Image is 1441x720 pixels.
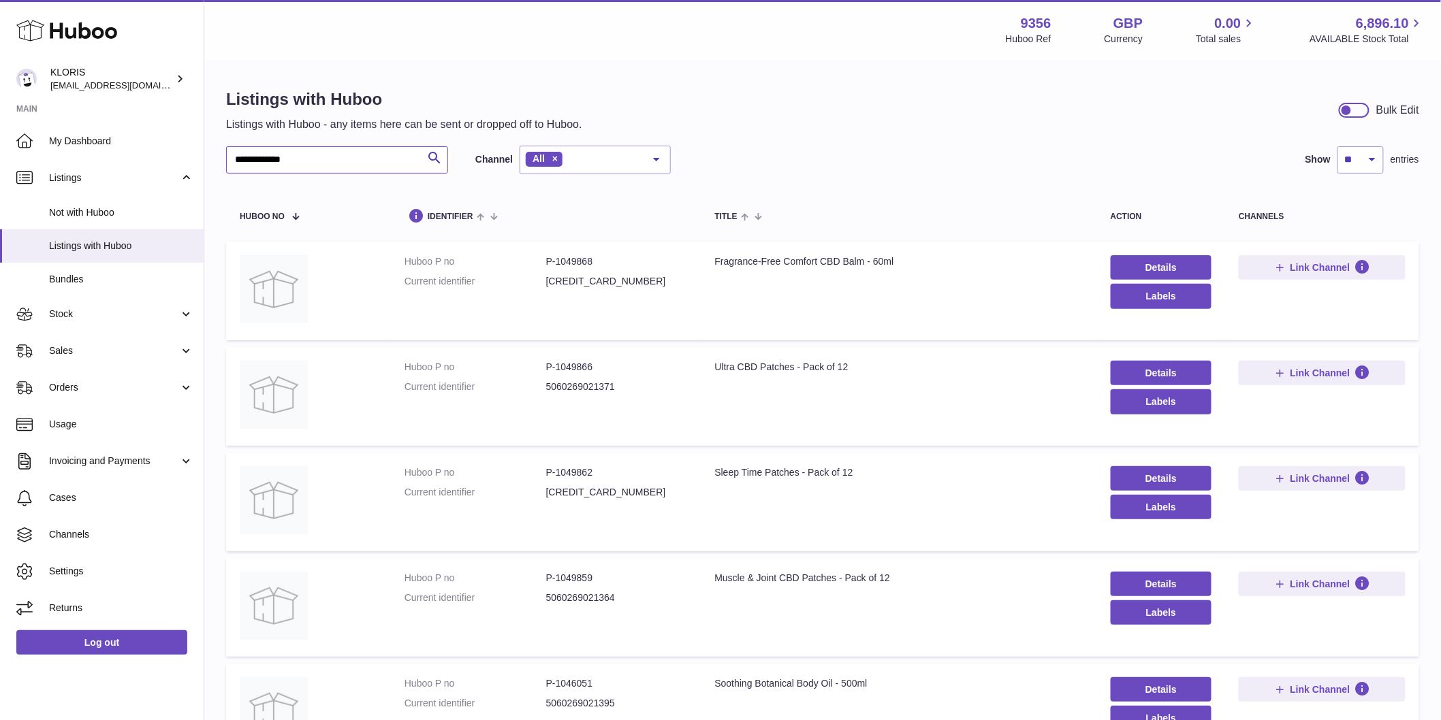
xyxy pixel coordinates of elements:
[546,677,688,690] dd: P-1046051
[240,361,308,429] img: Ultra CBD Patches - Pack of 12
[1111,255,1212,280] a: Details
[49,135,193,148] span: My Dashboard
[49,381,179,394] span: Orders
[49,455,179,468] span: Invoicing and Payments
[405,572,546,585] dt: Huboo P no
[49,206,193,219] span: Not with Huboo
[1111,212,1212,221] div: action
[546,380,688,393] dd: 5060269021371
[715,361,1083,374] div: Ultra CBD Patches - Pack of 12
[546,275,688,288] dd: [CREDIT_CARD_NUMBER]
[1239,361,1406,385] button: Link Channel
[49,418,193,431] span: Usage
[49,344,179,357] span: Sales
[1239,677,1406,702] button: Link Channel
[1310,14,1425,46] a: 6,896.10 AVAILABLE Stock Total
[240,572,308,640] img: Muscle & Joint CBD Patches - Pack of 12
[546,255,688,268] dd: P-1049868
[1290,261,1350,274] span: Link Channel
[240,212,285,221] span: Huboo no
[715,466,1083,479] div: Sleep Time Patches - Pack of 12
[1006,33,1051,46] div: Huboo Ref
[1391,153,1419,166] span: entries
[405,486,546,499] dt: Current identifier
[1196,33,1256,46] span: Total sales
[1113,14,1143,33] strong: GBP
[49,491,193,504] span: Cases
[1290,683,1350,696] span: Link Channel
[49,273,193,286] span: Bundles
[1111,466,1212,491] a: Details
[405,255,546,268] dt: Huboo P no
[1239,255,1406,280] button: Link Channel
[1376,103,1419,118] div: Bulk Edit
[1310,33,1425,46] span: AVAILABLE Stock Total
[405,380,546,393] dt: Current identifier
[49,308,179,321] span: Stock
[1290,367,1350,379] span: Link Channel
[533,153,545,164] span: All
[1111,361,1212,385] a: Details
[546,697,688,710] dd: 5060269021395
[226,117,582,132] p: Listings with Huboo - any items here can be sent or dropped off to Huboo.
[715,572,1083,585] div: Muscle & Joint CBD Patches - Pack of 12
[1356,14,1409,33] span: 6,896.10
[405,697,546,710] dt: Current identifier
[546,466,688,479] dd: P-1049862
[1196,14,1256,46] a: 0.00 Total sales
[1215,14,1241,33] span: 0.00
[405,361,546,374] dt: Huboo P no
[1021,14,1051,33] strong: 9356
[1290,578,1350,590] span: Link Channel
[1105,33,1143,46] div: Currency
[715,212,738,221] span: title
[1111,677,1212,702] a: Details
[715,255,1083,268] div: Fragrance-Free Comfort CBD Balm - 60ml
[240,466,308,534] img: Sleep Time Patches - Pack of 12
[1111,389,1212,414] button: Labels
[49,602,193,615] span: Returns
[405,466,546,479] dt: Huboo P no
[1239,212,1406,221] div: channels
[16,630,187,655] a: Log out
[1239,466,1406,491] button: Link Channel
[16,69,37,89] img: internalAdmin-9356@internal.huboo.com
[49,240,193,252] span: Listings with Huboo
[546,486,688,499] dd: [CREDIT_CARD_NUMBER]
[546,591,688,604] dd: 5060269021364
[715,677,1083,690] div: Soothing Botanical Body Oil - 500ml
[49,528,193,541] span: Channels
[49,171,179,184] span: Listings
[50,66,173,92] div: KLORIS
[428,212,473,221] span: identifier
[1111,495,1212,519] button: Labels
[50,80,200,91] span: [EMAIL_ADDRESS][DOMAIN_NAME]
[1111,284,1212,308] button: Labels
[1111,572,1212,596] a: Details
[405,275,546,288] dt: Current identifier
[475,153,513,166] label: Channel
[1305,153,1331,166] label: Show
[226,88,582,110] h1: Listings with Huboo
[1111,600,1212,625] button: Labels
[1290,472,1350,485] span: Link Channel
[240,255,308,323] img: Fragrance-Free Comfort CBD Balm - 60ml
[49,565,193,578] span: Settings
[405,591,546,604] dt: Current identifier
[546,572,688,585] dd: P-1049859
[1239,572,1406,596] button: Link Channel
[546,361,688,374] dd: P-1049866
[405,677,546,690] dt: Huboo P no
